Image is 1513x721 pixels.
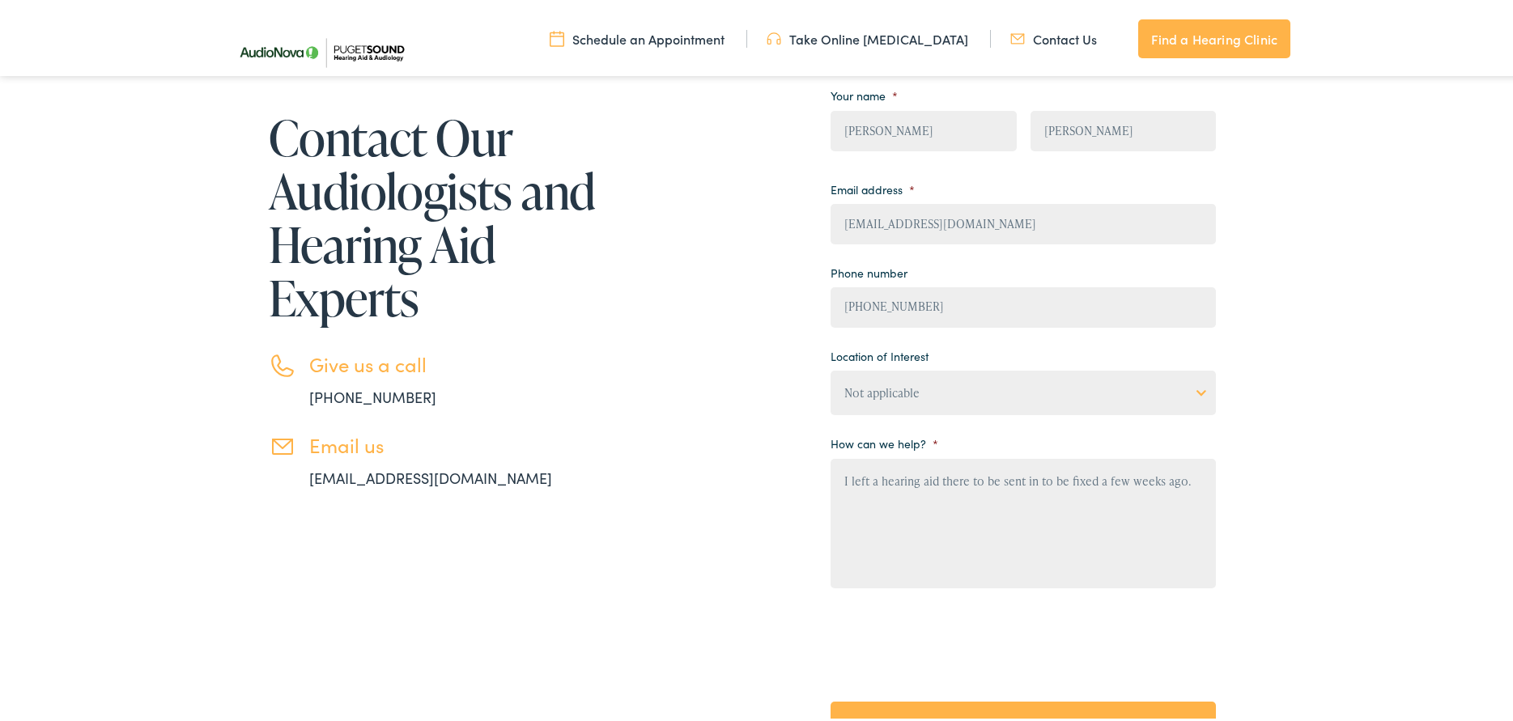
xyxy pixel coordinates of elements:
[309,350,601,373] h3: Give us a call
[831,85,898,100] label: Your name
[831,262,907,277] label: Phone number
[831,433,938,447] label: How can we help?
[309,430,601,454] h3: Email us
[831,346,929,360] label: Location of Interest
[269,108,601,321] h1: Contact Our Audiologists and Hearing Aid Experts
[831,606,1077,669] iframe: reCAPTCHA
[550,27,564,45] img: utility icon
[831,179,915,193] label: Email address
[767,27,781,45] img: utility icon
[1010,27,1097,45] a: Contact Us
[831,284,1216,324] input: (XXX) XXX - XXXX
[309,464,552,485] a: [EMAIL_ADDRESS][DOMAIN_NAME]
[309,384,436,404] a: [PHONE_NUMBER]
[831,108,1016,148] input: First name
[1031,108,1216,148] input: Last name
[1010,27,1025,45] img: utility icon
[1138,16,1290,55] a: Find a Hearing Clinic
[550,27,725,45] a: Schedule an Appointment
[767,27,968,45] a: Take Online [MEDICAL_DATA]
[831,201,1216,241] input: example@email.com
